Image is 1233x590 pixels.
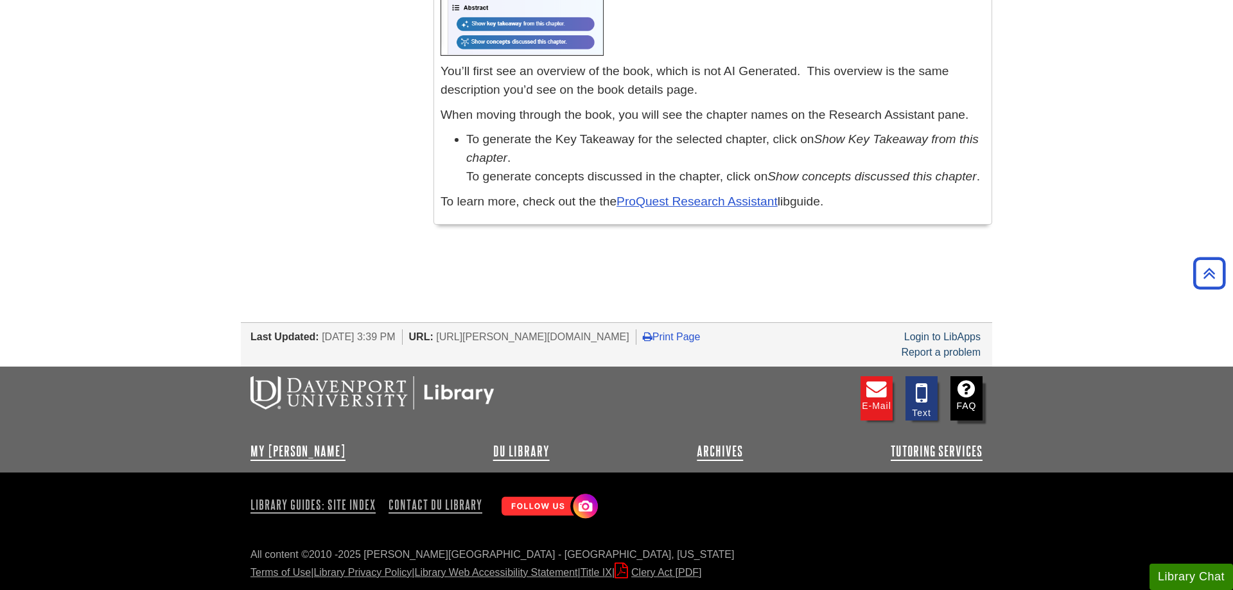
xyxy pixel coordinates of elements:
[891,444,983,459] a: Tutoring Services
[313,567,412,578] a: Library Privacy Policy
[383,494,487,516] a: Contact DU Library
[441,193,985,211] p: To learn more, check out the the libguide.
[441,62,985,100] p: You’ll first see an overview of the book, which is not AI Generated. This overview is the same de...
[466,132,979,164] em: Show Key Takeaway from this chapter
[643,331,652,342] i: Print Page
[950,376,983,421] a: FAQ
[904,331,981,342] a: Login to LibApps
[441,106,985,125] p: When moving through the book, you will see the chapter names on the Research Assistant pane.
[643,331,701,342] a: Print Page
[1150,564,1233,590] button: Library Chat
[250,494,381,516] a: Library Guides: Site Index
[436,331,629,342] span: [URL][PERSON_NAME][DOMAIN_NAME]
[616,195,778,208] a: ProQuest Research Assistant
[905,376,938,421] a: Text
[615,567,701,578] a: Clery Act
[250,331,319,342] span: Last Updated:
[250,567,311,578] a: Terms of Use
[493,444,550,459] a: DU Library
[495,489,601,525] img: Follow Us! Instagram
[767,169,976,183] em: Show concepts discussed this chapter
[901,347,981,358] a: Report a problem
[250,547,983,580] div: All content ©2010 - 2025 [PERSON_NAME][GEOGRAPHIC_DATA] - [GEOGRAPHIC_DATA], [US_STATE] | | | |
[1189,265,1230,282] a: Back to Top
[581,567,612,578] a: Title IX
[861,376,893,421] a: E-mail
[697,444,743,459] a: Archives
[409,331,433,342] span: URL:
[250,376,494,410] img: DU Libraries
[415,567,578,578] a: Library Web Accessibility Statement
[250,444,345,459] a: My [PERSON_NAME]
[466,130,985,186] li: To generate the Key Takeaway for the selected chapter, click on . To generate concepts discussed ...
[322,331,395,342] span: [DATE] 3:39 PM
